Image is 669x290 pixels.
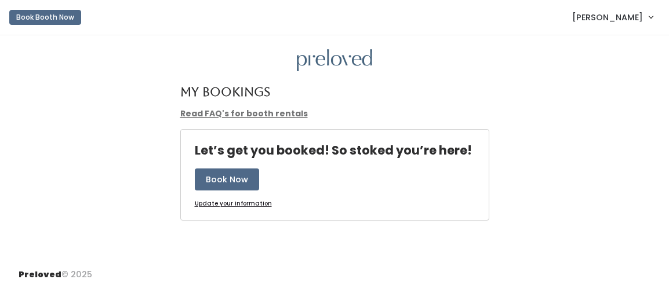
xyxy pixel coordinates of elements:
[572,11,643,24] span: [PERSON_NAME]
[195,168,259,190] button: Book Now
[297,49,372,72] img: preloved logo
[19,269,61,280] span: Preloved
[9,10,81,25] button: Book Booth Now
[180,108,308,119] a: Read FAQ's for booth rentals
[180,85,270,98] h4: My Bookings
[9,5,81,30] a: Book Booth Now
[19,259,92,281] div: © 2025
[561,5,664,30] a: [PERSON_NAME]
[195,144,472,157] h4: Let’s get you booked! So stoked you’re here!
[195,200,272,208] a: Update your information
[195,199,272,208] u: Update your information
